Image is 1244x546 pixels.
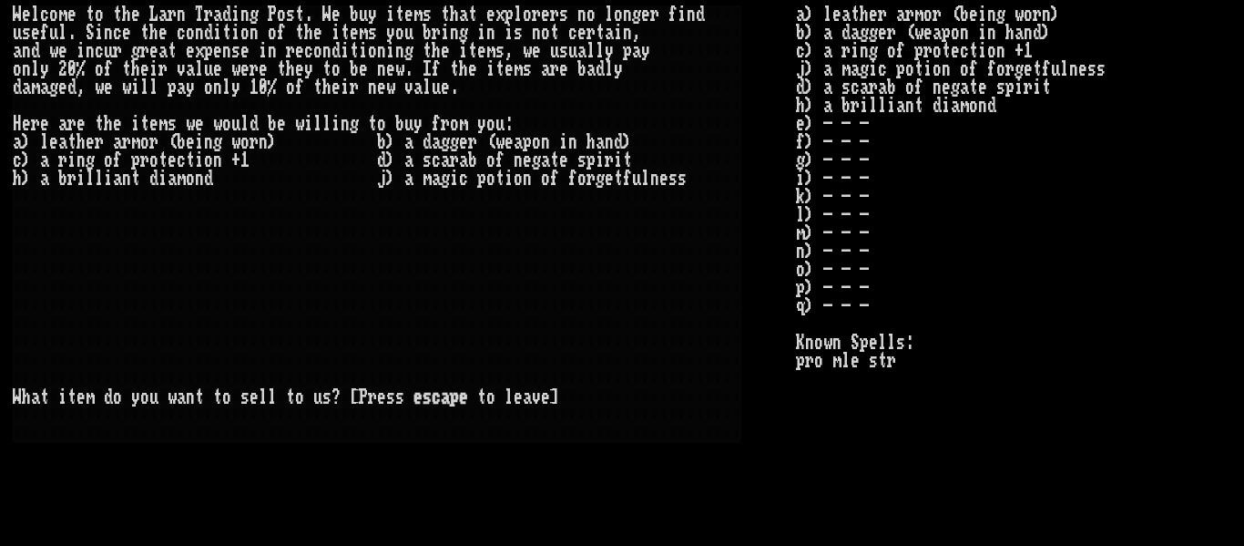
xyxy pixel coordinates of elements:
[359,5,368,24] div: u
[295,78,304,97] div: f
[322,78,331,97] div: h
[550,42,559,60] div: u
[31,60,40,78] div: l
[13,115,22,133] div: H
[341,78,350,97] div: i
[149,60,158,78] div: i
[268,115,277,133] div: b
[231,78,240,97] div: y
[158,115,168,133] div: m
[49,24,58,42] div: u
[104,115,113,133] div: h
[596,42,605,60] div: l
[377,60,386,78] div: n
[404,78,413,97] div: v
[240,115,250,133] div: l
[67,115,76,133] div: r
[177,78,186,97] div: a
[76,78,86,97] div: ,
[486,60,495,78] div: i
[359,60,368,78] div: e
[231,24,240,42] div: i
[76,42,86,60] div: i
[58,5,67,24] div: m
[67,5,76,24] div: e
[177,24,186,42] div: c
[240,42,250,60] div: e
[523,5,532,24] div: o
[22,115,31,133] div: e
[468,60,477,78] div: e
[577,42,586,60] div: a
[459,60,468,78] div: h
[222,24,231,42] div: t
[586,60,596,78] div: a
[67,78,76,97] div: d
[131,115,140,133] div: i
[668,5,678,24] div: f
[559,5,568,24] div: s
[568,42,577,60] div: u
[95,24,104,42] div: i
[286,42,295,60] div: r
[432,42,441,60] div: h
[459,24,468,42] div: g
[240,24,250,42] div: o
[277,60,286,78] div: t
[149,5,158,24] div: L
[149,42,158,60] div: e
[341,42,350,60] div: i
[322,60,331,78] div: t
[49,42,58,60] div: w
[632,24,641,42] div: ,
[140,78,149,97] div: l
[86,24,95,42] div: S
[441,42,450,60] div: e
[58,60,67,78] div: 2
[268,42,277,60] div: n
[213,42,222,60] div: e
[450,78,459,97] div: .
[304,115,313,133] div: i
[413,78,423,97] div: a
[140,60,149,78] div: e
[386,78,395,97] div: w
[49,5,58,24] div: o
[441,5,450,24] div: t
[541,24,550,42] div: o
[86,42,95,60] div: n
[277,115,286,133] div: e
[259,78,268,97] div: 0
[113,24,122,42] div: c
[395,42,404,60] div: n
[58,78,67,97] div: e
[168,5,177,24] div: r
[477,42,486,60] div: e
[286,60,295,78] div: h
[259,60,268,78] div: e
[13,42,22,60] div: a
[295,24,304,42] div: t
[204,42,213,60] div: p
[122,24,131,42] div: e
[304,42,313,60] div: c
[468,42,477,60] div: t
[95,42,104,60] div: c
[113,5,122,24] div: t
[158,24,168,42] div: e
[678,5,687,24] div: i
[250,115,259,133] div: d
[250,60,259,78] div: r
[623,24,632,42] div: n
[195,42,204,60] div: x
[186,60,195,78] div: a
[104,60,113,78] div: f
[577,5,586,24] div: n
[395,60,404,78] div: w
[177,5,186,24] div: n
[31,24,40,42] div: e
[313,42,322,60] div: o
[605,42,614,60] div: y
[441,24,450,42] div: i
[577,24,586,42] div: e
